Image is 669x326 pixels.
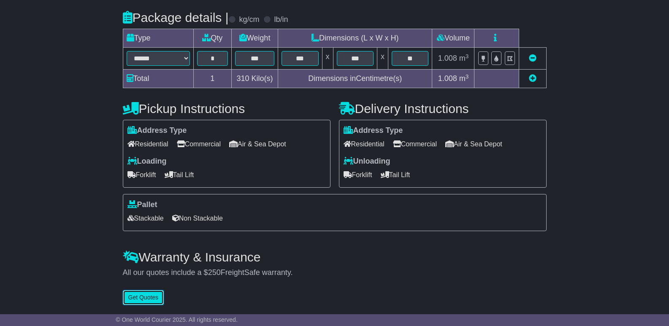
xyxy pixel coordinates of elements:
[229,137,286,151] span: Air & Sea Depot
[377,48,388,70] td: x
[127,126,187,135] label: Address Type
[339,102,547,116] h4: Delivery Instructions
[274,15,288,24] label: lb/in
[432,29,474,48] td: Volume
[239,15,259,24] label: kg/cm
[445,137,502,151] span: Air & Sea Depot
[193,70,232,88] td: 1
[123,250,547,264] h4: Warranty & Insurance
[232,70,278,88] td: Kilo(s)
[123,29,193,48] td: Type
[123,70,193,88] td: Total
[165,168,194,181] span: Tail Lift
[123,11,229,24] h4: Package details |
[459,54,469,62] span: m
[381,168,410,181] span: Tail Lift
[177,137,221,151] span: Commercial
[127,200,157,210] label: Pallet
[127,168,156,181] span: Forklift
[438,54,457,62] span: 1.008
[466,53,469,59] sup: 3
[127,137,168,151] span: Residential
[529,74,536,83] a: Add new item
[237,74,249,83] span: 310
[466,73,469,80] sup: 3
[344,157,390,166] label: Unloading
[529,54,536,62] a: Remove this item
[459,74,469,83] span: m
[322,48,333,70] td: x
[193,29,232,48] td: Qty
[232,29,278,48] td: Weight
[123,268,547,278] div: All our quotes include a $ FreightSafe warranty.
[438,74,457,83] span: 1.008
[344,137,385,151] span: Residential
[127,157,167,166] label: Loading
[278,70,432,88] td: Dimensions in Centimetre(s)
[208,268,221,277] span: 250
[127,212,164,225] span: Stackable
[123,290,164,305] button: Get Quotes
[278,29,432,48] td: Dimensions (L x W x H)
[344,168,372,181] span: Forklift
[393,137,437,151] span: Commercial
[172,212,223,225] span: Non Stackable
[116,316,238,323] span: © One World Courier 2025. All rights reserved.
[123,102,330,116] h4: Pickup Instructions
[344,126,403,135] label: Address Type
